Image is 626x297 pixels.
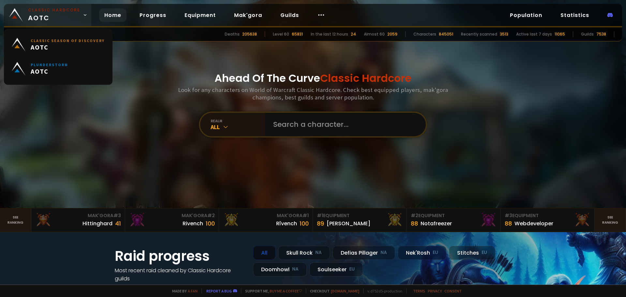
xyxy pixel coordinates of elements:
[320,71,411,85] span: Classic Hardcore
[31,208,125,232] a: Mak'Gora#3Hittinghard41
[380,249,387,256] small: NA
[278,246,330,260] div: Skull Rock
[115,283,157,290] a: See all progress
[351,31,356,37] div: 24
[505,8,547,22] a: Population
[31,67,68,75] span: AOTC
[134,8,171,22] a: Progress
[292,266,299,273] small: NA
[398,246,446,260] div: Nek'Rosh
[115,246,245,266] h1: Raid progress
[411,219,418,228] div: 88
[331,289,359,293] a: [DOMAIN_NAME]
[300,219,309,228] div: 100
[168,289,198,293] span: Made by
[269,113,418,136] input: Search a character...
[444,289,462,293] a: Consent
[421,219,452,228] div: Notafreezer
[505,219,512,228] div: 88
[581,31,594,37] div: Guilds
[309,262,363,276] div: Soulseeker
[225,31,240,37] div: Deaths
[501,208,595,232] a: #3Equipment88Webdeveloper
[461,31,497,37] div: Recently scanned
[179,8,221,22] a: Equipment
[211,118,265,123] div: realm
[514,219,553,228] div: Webdeveloper
[500,31,508,37] div: 3513
[35,212,121,219] div: Mak'Gora
[595,208,626,232] a: Seeranking
[223,212,309,219] div: Mak'Gora
[188,289,198,293] a: a fan
[229,8,267,22] a: Mak'gora
[113,212,121,219] span: # 3
[206,289,232,293] a: Report a bug
[125,208,219,232] a: Mak'Gora#2Rivench100
[317,219,324,228] div: 89
[364,31,385,37] div: Almost 60
[175,86,451,101] h3: Look for any characters on World of Warcraft Classic Hardcore. Check best equipped players, mak'g...
[313,208,407,232] a: #1Equipment89[PERSON_NAME]
[28,7,80,23] span: AOTC
[413,289,425,293] a: Terms
[241,289,302,293] span: Support me,
[449,246,495,260] div: Stitches
[349,266,355,273] small: EU
[4,4,91,26] a: Classic HardcoreAOTC
[516,31,552,37] div: Active last 7 days
[242,31,257,37] div: 205638
[411,212,418,219] span: # 2
[207,212,215,219] span: # 2
[273,31,289,37] div: Level 60
[411,212,497,219] div: Equipment
[333,246,395,260] div: Defias Pillager
[413,31,436,37] div: Characters
[317,212,403,219] div: Equipment
[115,219,121,228] div: 41
[82,219,112,228] div: Hittinghard
[306,289,359,293] span: Checkout
[311,31,348,37] div: In the last 12 hours
[183,219,203,228] div: Rivench
[317,212,323,219] span: # 1
[31,62,68,67] small: Plunderstorm
[387,31,397,37] div: 2059
[428,289,442,293] a: Privacy
[8,57,109,81] a: PlunderstormAOTC
[115,266,245,283] h4: Most recent raid cleaned by Classic Hardcore guilds
[505,212,590,219] div: Equipment
[303,212,309,219] span: # 1
[206,219,215,228] div: 100
[555,31,565,37] div: 11065
[31,43,105,51] span: AOTC
[433,249,438,256] small: EU
[292,31,303,37] div: 65831
[253,262,307,276] div: Doomhowl
[270,289,302,293] a: Buy me a coffee
[407,208,501,232] a: #2Equipment88Notafreezer
[28,7,80,13] small: Classic Hardcore
[596,31,606,37] div: 7538
[8,33,109,57] a: Classic Season of DiscoveryAOTC
[327,219,370,228] div: [PERSON_NAME]
[215,70,411,86] h1: Ahead Of The Curve
[275,8,304,22] a: Guilds
[219,208,313,232] a: Mak'Gora#1Rîvench100
[211,123,265,131] div: All
[555,8,594,22] a: Statistics
[315,249,322,256] small: NA
[482,249,487,256] small: EU
[363,289,402,293] span: v. d752d5 - production
[505,212,512,219] span: # 3
[31,38,105,43] small: Classic Season of Discovery
[99,8,127,22] a: Home
[253,246,276,260] div: All
[439,31,453,37] div: 845051
[276,219,297,228] div: Rîvench
[129,212,215,219] div: Mak'Gora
